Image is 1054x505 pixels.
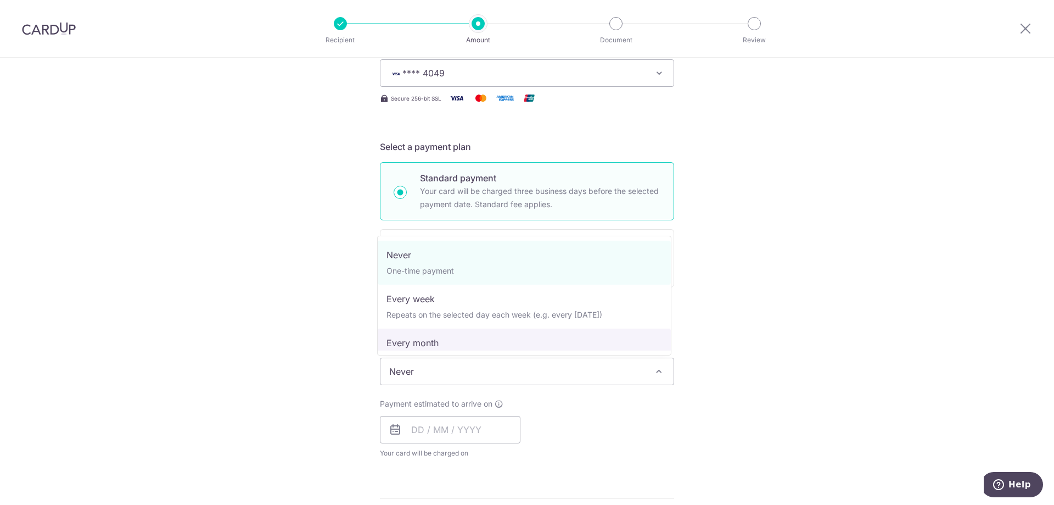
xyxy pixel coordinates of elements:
small: One-time payment [386,266,454,275]
p: Every week [386,292,662,306]
p: Never [386,248,662,262]
p: Your card will be charged three business days before the selected payment date. Standard fee appl... [420,185,660,211]
p: Amount [438,35,519,46]
input: DD / MM / YYYY [380,416,520,443]
span: Your card will be charged on [380,448,520,459]
img: Mastercard [470,91,492,105]
img: Union Pay [518,91,540,105]
img: VISA [389,70,402,77]
img: Visa [446,91,468,105]
p: Every month [386,336,662,349]
span: Payment estimated to arrive on [380,398,492,409]
span: Never [380,358,674,385]
h5: Select a payment plan [380,140,674,153]
iframe: Opens a widget where you can find more information [984,472,1043,500]
span: Never [380,358,674,385]
p: Document [575,35,657,46]
p: Standard payment [420,171,660,185]
img: CardUp [22,22,76,35]
img: American Express [494,91,516,105]
p: Review [714,35,795,46]
small: Repeats on the selected day each week (e.g. every [DATE]) [386,310,602,319]
p: Recipient [300,35,381,46]
span: Secure 256-bit SSL [391,94,441,103]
